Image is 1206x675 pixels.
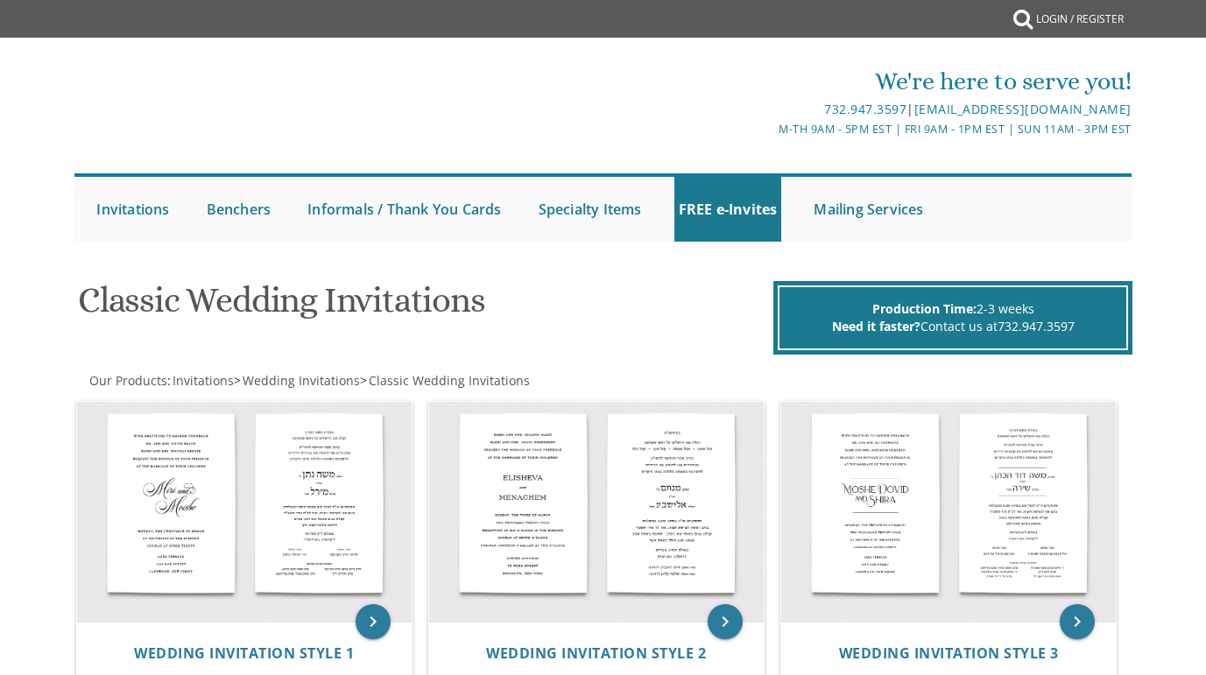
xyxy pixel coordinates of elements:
[74,372,603,390] div: :
[781,402,1116,622] img: Wedding Invitation Style 3
[202,177,276,242] a: Benchers
[872,300,977,317] span: Production Time:
[88,372,167,389] a: Our Products
[243,372,360,389] span: Wedding Invitations
[674,177,782,242] a: FREE e-Invites
[832,318,920,334] span: Need it faster?
[998,318,1075,334] a: 732.947.3597
[839,643,1059,663] span: Wedding Invitation Style 3
[369,372,530,389] span: Classic Wedding Invitations
[778,285,1128,350] div: 2-3 weeks Contact us at
[427,64,1131,99] div: We're here to serve you!
[241,372,360,389] a: Wedding Invitations
[1060,604,1095,639] a: keyboard_arrow_right
[708,604,743,639] a: keyboard_arrow_right
[534,177,646,242] a: Specialty Items
[134,643,354,663] span: Wedding Invitation Style 1
[77,402,412,622] img: Wedding Invitation Style 1
[809,177,927,242] a: Mailing Services
[78,281,769,333] h1: Classic Wedding Invitations
[367,372,530,389] a: Classic Wedding Invitations
[360,372,530,389] span: >
[914,101,1132,117] a: [EMAIL_ADDRESS][DOMAIN_NAME]
[173,372,234,389] span: Invitations
[839,645,1059,662] a: Wedding Invitation Style 3
[429,402,764,622] img: Wedding Invitation Style 2
[427,120,1131,138] div: M-Th 9am - 5pm EST | Fri 9am - 1pm EST | Sun 11am - 3pm EST
[486,643,706,663] span: Wedding Invitation Style 2
[234,372,360,389] span: >
[427,99,1131,120] div: |
[356,604,391,639] a: keyboard_arrow_right
[303,177,505,242] a: Informals / Thank You Cards
[824,101,906,117] a: 732.947.3597
[92,177,173,242] a: Invitations
[134,645,354,662] a: Wedding Invitation Style 1
[486,645,706,662] a: Wedding Invitation Style 2
[171,372,234,389] a: Invitations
